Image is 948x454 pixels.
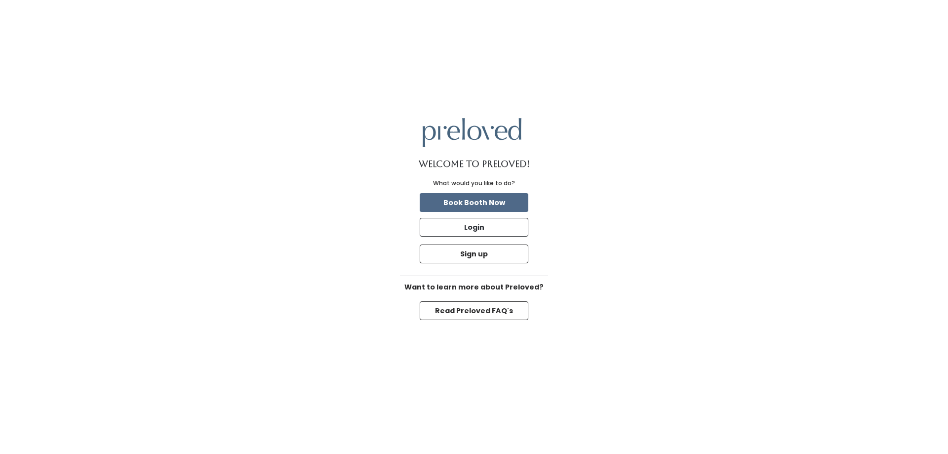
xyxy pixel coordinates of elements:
h6: Want to learn more about Preloved? [400,284,548,291]
button: Login [420,218,528,237]
button: Book Booth Now [420,193,528,212]
div: What would you like to do? [433,179,515,188]
button: Read Preloved FAQ's [420,301,528,320]
img: preloved logo [423,118,521,147]
h1: Welcome to Preloved! [419,159,530,169]
a: Login [418,216,530,239]
button: Sign up [420,245,528,263]
a: Sign up [418,243,530,265]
